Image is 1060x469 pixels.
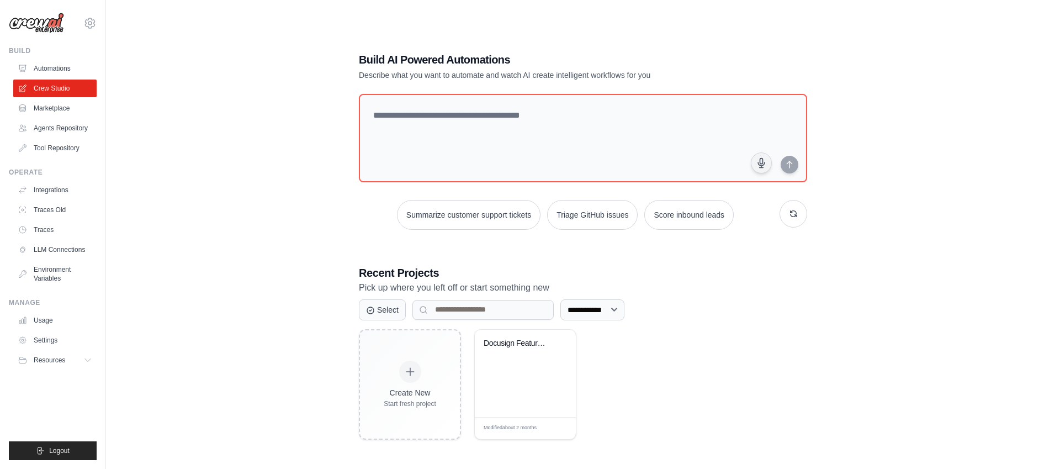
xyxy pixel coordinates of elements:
[34,356,65,365] span: Resources
[359,281,807,295] p: Pick up where you left off or start something new
[49,446,70,455] span: Logout
[780,200,807,228] button: Get new suggestions
[547,200,638,230] button: Triage GitHub issues
[644,200,734,230] button: Score inbound leads
[13,119,97,137] a: Agents Repository
[13,60,97,77] a: Automations
[13,312,97,329] a: Usage
[484,339,550,349] div: Docusign Feature Email Campaign Generator
[384,399,436,408] div: Start fresh project
[359,265,807,281] h3: Recent Projects
[13,221,97,239] a: Traces
[13,241,97,259] a: LLM Connections
[359,70,730,81] p: Describe what you want to automate and watch AI create intelligent workflows for you
[359,299,406,320] button: Select
[13,331,97,349] a: Settings
[13,201,97,219] a: Traces Old
[550,424,559,433] span: Edit
[359,52,730,67] h1: Build AI Powered Automations
[9,46,97,55] div: Build
[13,181,97,199] a: Integrations
[397,200,540,230] button: Summarize customer support tickets
[751,152,772,173] button: Click to speak your automation idea
[13,99,97,117] a: Marketplace
[9,441,97,460] button: Logout
[9,13,64,34] img: Logo
[484,424,537,432] span: Modified about 2 months
[13,351,97,369] button: Resources
[13,139,97,157] a: Tool Repository
[13,80,97,97] a: Crew Studio
[9,168,97,177] div: Operate
[13,261,97,287] a: Environment Variables
[384,387,436,398] div: Create New
[9,298,97,307] div: Manage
